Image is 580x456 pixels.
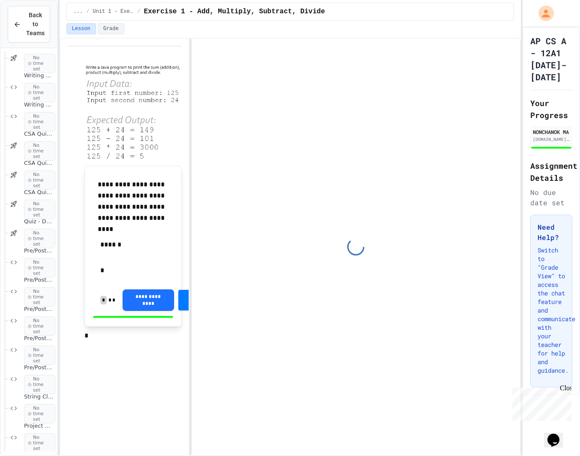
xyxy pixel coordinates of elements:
span: CSA Quiz #3: Mutator Methods [24,189,55,196]
span: Pre/PostConditions #5 [24,364,55,371]
span: No time set [24,316,55,336]
span: Writing Classes #2 - Cat [24,101,55,109]
h1: AP CS A - 12A1 [DATE]-[DATE] [530,35,573,83]
span: Back to Teams [26,11,45,38]
span: No time set [24,170,55,190]
iframe: chat widget [544,422,571,447]
span: CSA Quiz #2: Accessor Methods [24,160,55,167]
span: No time set [24,346,55,365]
span: No time set [24,54,55,73]
button: Lesson [66,23,96,34]
div: No due date set [530,187,573,208]
div: [DOMAIN_NAME][EMAIL_ADDRESS][DOMAIN_NAME] [533,136,570,143]
span: No time set [24,83,55,103]
span: / [86,8,89,15]
span: No time set [24,287,55,307]
button: Back to Teams [8,6,50,43]
div: My Account [529,3,556,23]
span: Exercise 1 - Add, Multiply, Subtract, Divide [144,6,325,17]
span: No time set [24,112,55,132]
div: NONCHANOK MA [533,128,570,136]
span: No time set [24,404,55,424]
h2: Your Progress [530,97,573,121]
span: Pre/PostConditions #4 [24,335,55,342]
span: / [137,8,140,15]
span: Pre/PostConditions #3 [24,306,55,313]
span: Project #3 - URL Class [24,423,55,430]
span: No time set [24,433,55,453]
span: No time set [24,141,55,161]
span: String Class Review #1 [24,393,55,401]
span: No time set [24,229,55,249]
span: Unit 1 - Exercises #1-15 [93,8,134,15]
h3: Need Help? [538,222,565,243]
span: No time set [24,258,55,278]
div: Chat with us now!Close [3,3,59,55]
span: Quiz - Documentation, Preconditions and Postconditions [24,218,55,225]
span: Pre/PostConditions #1 [24,247,55,255]
button: Grade [98,23,124,34]
p: Switch to "Grade View" to access the chat feature and communicate with your teacher for help and ... [538,246,565,375]
span: ... [74,8,83,15]
span: Writing Classes #1 - Duck [24,72,55,79]
span: Pre/PostConditions #2 [24,277,55,284]
span: No time set [24,200,55,219]
iframe: chat widget [509,384,571,421]
h2: Assignment Details [530,160,573,184]
span: CSA Quiz #1: Attributes [24,131,55,138]
span: No time set [24,375,55,395]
